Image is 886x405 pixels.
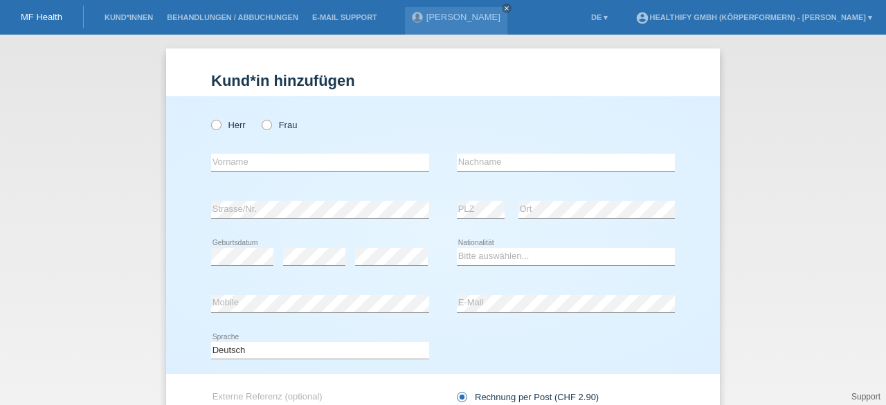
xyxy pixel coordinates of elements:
[211,120,246,130] label: Herr
[21,12,62,22] a: MF Health
[502,3,512,13] a: close
[426,12,500,22] a: [PERSON_NAME]
[160,13,305,21] a: Behandlungen / Abbuchungen
[503,5,510,12] i: close
[851,392,880,402] a: Support
[211,72,675,89] h1: Kund*in hinzufügen
[305,13,384,21] a: E-Mail Support
[629,13,879,21] a: account_circleHealthify GmbH (Körperformern) - [PERSON_NAME] ▾
[211,120,220,129] input: Herr
[262,120,297,130] label: Frau
[457,392,599,402] label: Rechnung per Post (CHF 2.90)
[262,120,271,129] input: Frau
[584,13,615,21] a: DE ▾
[635,11,649,25] i: account_circle
[98,13,160,21] a: Kund*innen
